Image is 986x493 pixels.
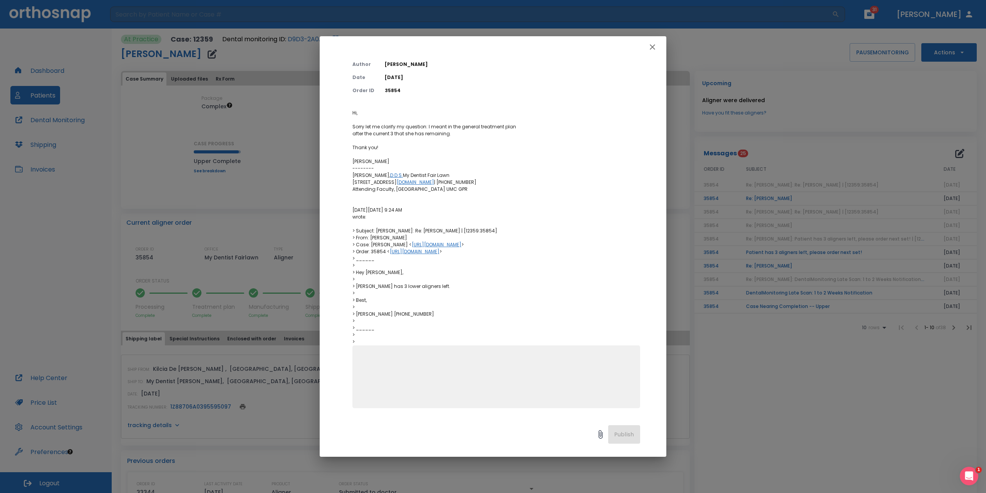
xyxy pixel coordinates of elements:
[976,467,982,473] span: 1
[412,241,461,248] a: [URL][DOMAIN_NAME]
[390,172,403,178] a: D.D.S.
[352,61,376,68] p: Author
[385,87,640,94] p: 35854
[352,109,640,345] span: Hi, Sorry let me clarify my question: I meant in the general treatment plan after the current 3 t...
[352,87,376,94] p: Order ID
[352,74,376,81] p: Date
[352,214,640,345] div: wrote: > Subject: [PERSON_NAME]: Re: [PERSON_NAME] | [12359:35854] > From: [PERSON_NAME] > Case: ...
[397,179,434,185] a: [DOMAIN_NAME]
[960,467,978,485] iframe: Intercom live chat
[385,74,640,81] p: [DATE]
[390,248,439,255] a: [URL][DOMAIN_NAME]
[385,61,640,68] p: [PERSON_NAME]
